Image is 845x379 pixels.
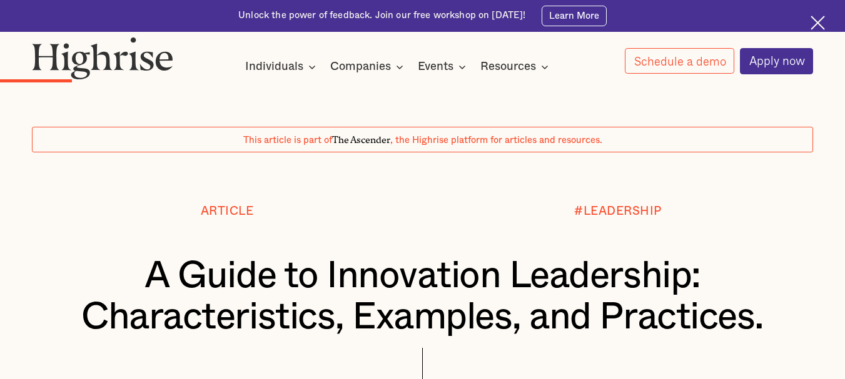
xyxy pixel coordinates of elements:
div: Article [201,205,254,219]
a: Learn More [542,6,607,26]
div: Events [418,59,453,74]
div: Events [418,59,470,74]
div: Companies [330,59,391,74]
h1: A Guide to Innovation Leadership: Characteristics, Examples, and Practices. [64,255,781,338]
div: Individuals [245,59,303,74]
a: Schedule a demo [625,48,735,74]
div: Resources [480,59,536,74]
span: This article is part of [243,135,332,145]
div: Individuals [245,59,320,74]
a: Apply now [740,48,814,74]
div: Unlock the power of feedback. Join our free workshop on [DATE]! [238,9,525,22]
span: The Ascender [332,132,390,144]
div: Companies [330,59,407,74]
img: Highrise logo [32,37,173,79]
span: , the Highrise platform for articles and resources. [390,135,602,145]
div: Resources [480,59,552,74]
img: Cross icon [811,16,825,30]
div: #LEADERSHIP [574,205,662,219]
